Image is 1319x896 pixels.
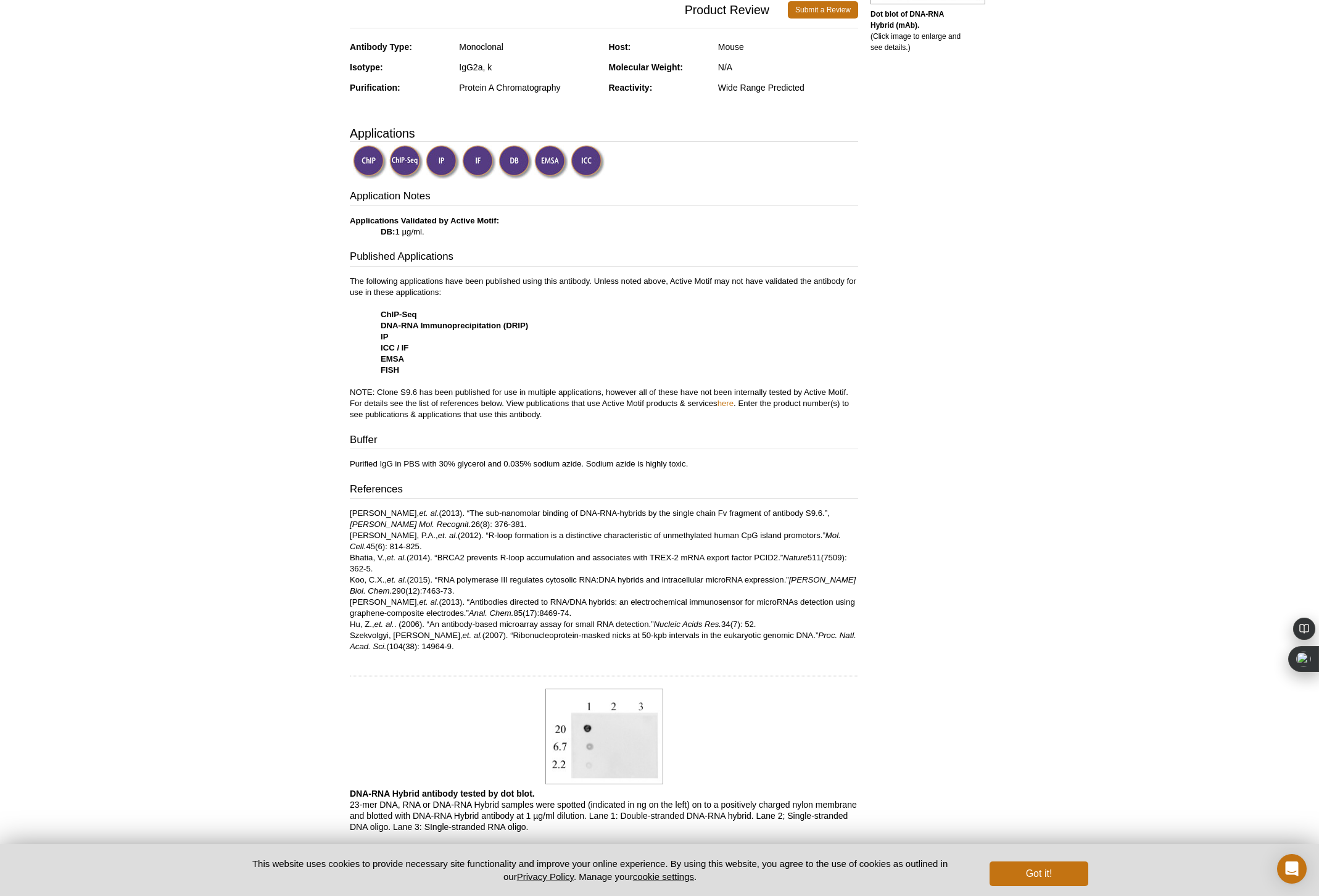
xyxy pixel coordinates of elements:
b: Applications Validated by Active Motif: [350,216,499,225]
strong: Host: [609,42,631,52]
img: Immunoprecipitation Validated [426,145,460,179]
i: [PERSON_NAME] Mol. Recognit. [350,520,471,529]
p: Purified IgG in PBS with 30% glycerol and 0.035% sodium azide. Sodium azide is highly toxic. [350,458,858,470]
p: 1 µg/ml. [350,215,858,238]
strong: Isotype: [350,62,383,72]
i: et. al. [462,631,482,640]
i: Nucleic Acids Res. [654,620,721,629]
h3: References [350,482,858,499]
div: Protein A Chromatography [459,82,599,93]
span: Product Review [350,1,788,19]
i: et. al. [438,531,458,540]
strong: EMSA [381,354,404,363]
h3: Buffer [350,433,858,450]
p: This website uses cookies to provide necessary site functionality and improve your online experie... [231,857,969,883]
a: Privacy Policy [517,871,574,882]
div: IgG2a, k [459,62,599,73]
b: DNA-RNA Hybrid antibody tested by dot blot. [350,789,535,799]
a: Submit a Review [788,1,858,19]
img: ChIP-Seq Validated [389,145,423,179]
img: DNA-RNA Hybrid (mAb) tested by dot blot analysis. [545,689,663,784]
strong: ChIP-Seq [381,310,417,319]
p: (Click image to enlarge and see details.) [870,9,969,53]
div: Mouse [718,41,858,52]
p: 23-mer DNA, RNA or DNA-RNA Hybrid samples were spotted (indicated in ng on the left) on to a posi... [350,788,858,832]
strong: DB: [381,227,395,236]
strong: ICC / IF [381,343,408,352]
div: Monoclonal [459,41,599,52]
b: Dot blot of DNA-RNA Hybrid (mAb). [870,10,944,30]
p: [PERSON_NAME], (2013). “The sub-nanomolar binding of DNA-RNA-hybrids by the single chain Fv fragm... [350,508,858,652]
strong: FISH [381,365,399,375]
img: Immunocytochemistry Validated [571,145,605,179]
i: Nature [783,553,808,562]
strong: Antibody Type: [350,42,412,52]
p: The following applications have been published using this antibody. Unless noted above, Active Mo... [350,276,858,420]
i: et. al. [419,597,439,607]
h3: Applications [350,124,858,143]
i: et. al. [419,508,439,518]
i: et. al. [374,620,394,629]
img: Immunofluorescence Validated [462,145,496,179]
div: N/A [718,62,858,73]
button: Got it! [990,861,1088,886]
a: here [717,399,734,408]
img: Electrophoretic Mobility Shift Assay Validated [534,145,568,179]
strong: Reactivity: [609,83,653,93]
i: et. al. [387,575,407,584]
img: Dot Blot Validated [498,145,532,179]
h3: Application Notes [350,189,858,206]
div: Open Intercom Messenger [1277,854,1307,884]
i: Anal. Chem. [469,608,514,618]
i: et. al. [387,553,407,562]
h3: Published Applications [350,249,858,267]
strong: IP [381,332,388,341]
button: cookie settings [633,871,694,882]
div: Wide Range Predicted [718,82,858,93]
strong: Purification: [350,83,400,93]
strong: Molecular Weight: [609,62,683,72]
strong: DNA-RNA Immunoprecipitation (DRIP) [381,321,528,330]
img: ChIP Validated [353,145,387,179]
